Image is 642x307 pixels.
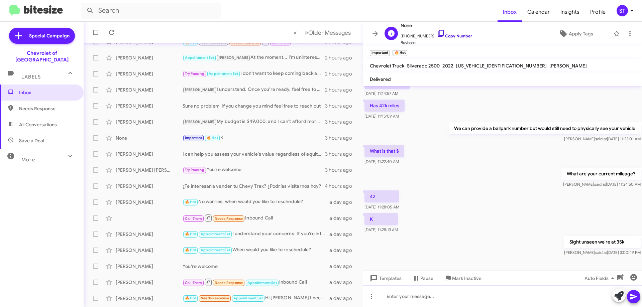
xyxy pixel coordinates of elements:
[21,157,35,163] span: More
[329,279,357,286] div: a day ago
[363,272,407,284] button: Templates
[201,296,229,300] span: Needs Response
[290,26,355,39] nav: Page navigation example
[364,204,399,209] span: [DATE] 11:28:05 AM
[19,105,76,112] span: Needs Response
[325,87,357,93] div: 2 hours ago
[183,278,329,286] div: Inbound Call
[325,54,357,61] div: 2 hours ago
[116,247,183,254] div: [PERSON_NAME]
[183,134,325,142] div: K
[289,26,301,39] button: Previous
[116,103,183,109] div: [PERSON_NAME]
[183,86,325,94] div: I understand. Once you're ready, feel free to reach out.
[585,2,611,22] a: Profile
[325,103,357,109] div: 3 hours ago
[370,50,390,56] small: Important
[329,199,357,205] div: a day ago
[233,296,263,300] span: Appointment Set
[116,183,183,189] div: [PERSON_NAME]
[19,89,76,96] span: Inbox
[325,135,357,141] div: 3 hours ago
[308,29,351,36] span: Older Messages
[29,32,70,39] span: Special Campaign
[364,159,399,164] span: [DATE] 11:22:40 AM
[617,5,628,16] div: ST
[185,200,196,204] span: 🔥 Hot
[364,91,398,96] span: [DATE] 11:14:57 AM
[563,182,641,187] span: [PERSON_NAME] [DATE] 11:24:50 AM
[116,231,183,238] div: [PERSON_NAME]
[116,199,183,205] div: [PERSON_NAME]
[594,182,606,187] span: said at
[564,250,641,255] span: [PERSON_NAME] [DATE] 3:00:49 PM
[555,2,585,22] a: Insights
[364,190,399,202] p: 42
[116,167,183,173] div: [PERSON_NAME] [PERSON_NAME]
[407,272,439,284] button: Pause
[183,214,329,222] div: Inbound Call
[305,28,308,37] span: »
[116,151,183,157] div: [PERSON_NAME]
[293,28,297,37] span: «
[595,250,607,255] span: said at
[183,54,325,61] div: At the moment... I'm uninterested because I won't be able to afford the cars that I am interested...
[185,71,204,76] span: Try Pausing
[81,3,221,19] input: Search
[329,247,357,254] div: a day ago
[185,55,214,60] span: Appointment Set
[116,87,183,93] div: [PERSON_NAME]
[116,54,183,61] div: [PERSON_NAME]
[325,70,357,77] div: 2 hours ago
[116,135,183,141] div: None
[611,5,635,16] button: ST
[364,114,399,119] span: [DATE] 11:15:09 AM
[325,183,357,189] div: 4 hours ago
[185,232,196,236] span: 🔥 Hot
[595,136,607,141] span: said at
[325,151,357,157] div: 3 hours ago
[183,166,325,174] div: You're welcome
[183,263,329,270] div: You're welcome
[329,263,357,270] div: a day ago
[579,272,622,284] button: Auto Fields
[452,272,481,284] span: Mark Inactive
[185,281,202,285] span: Call Them
[442,63,453,69] span: 2022
[215,281,243,285] span: Needs Response
[561,168,641,180] p: What are your current mileage?
[439,272,487,284] button: Mark Inactive
[183,183,325,189] div: ¿Te interesaría vender tu Chevy Trax? ¿Podrías visitarnos hoy?
[183,151,325,157] div: I can help you assess your vehicle's value regardless of equity. Would you like to schedule a tim...
[19,121,57,128] span: All Conversations
[116,263,183,270] div: [PERSON_NAME]
[498,2,522,22] a: Inbox
[185,216,202,221] span: Call Them
[456,63,547,69] span: [US_VEHICLE_IDENTIFICATION_NUMBER]
[449,122,641,134] p: We can provide a ballpark number but would still need to physically see your vehicle
[564,136,641,141] span: [PERSON_NAME] [DATE] 11:22:01 AM
[21,74,41,80] span: Labels
[407,63,440,69] span: Silverado 2500
[549,63,587,69] span: [PERSON_NAME]
[325,167,357,173] div: 3 hours ago
[393,50,407,56] small: 🔥 Hot
[247,281,277,285] span: Appointment Set
[370,76,391,82] span: Delivered
[207,136,218,140] span: 🔥 Hot
[9,28,75,44] a: Special Campaign
[183,118,325,126] div: My budget is $49,000, and I can't afford more than that.
[19,137,44,144] span: Save a Deal
[325,119,357,125] div: 3 hours ago
[185,120,215,124] span: [PERSON_NAME]
[116,279,183,286] div: [PERSON_NAME]
[219,55,248,60] span: [PERSON_NAME]
[522,2,555,22] a: Calendar
[364,100,405,112] p: Has 42k miles
[364,213,398,225] p: K
[368,272,402,284] span: Templates
[201,232,230,236] span: Appointment Set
